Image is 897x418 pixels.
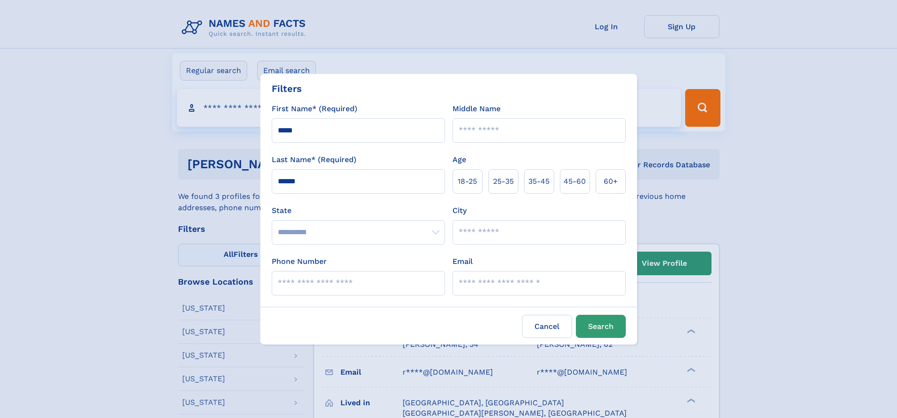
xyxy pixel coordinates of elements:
[272,82,302,96] div: Filters
[272,256,327,267] label: Phone Number
[528,176,550,187] span: 35‑45
[458,176,477,187] span: 18‑25
[272,154,356,165] label: Last Name* (Required)
[604,176,618,187] span: 60+
[453,103,501,115] label: Middle Name
[564,176,586,187] span: 45‑60
[272,205,445,216] label: State
[576,315,626,338] button: Search
[453,154,466,165] label: Age
[272,103,357,115] label: First Name* (Required)
[493,176,514,187] span: 25‑35
[453,256,473,267] label: Email
[522,315,572,338] label: Cancel
[453,205,467,216] label: City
